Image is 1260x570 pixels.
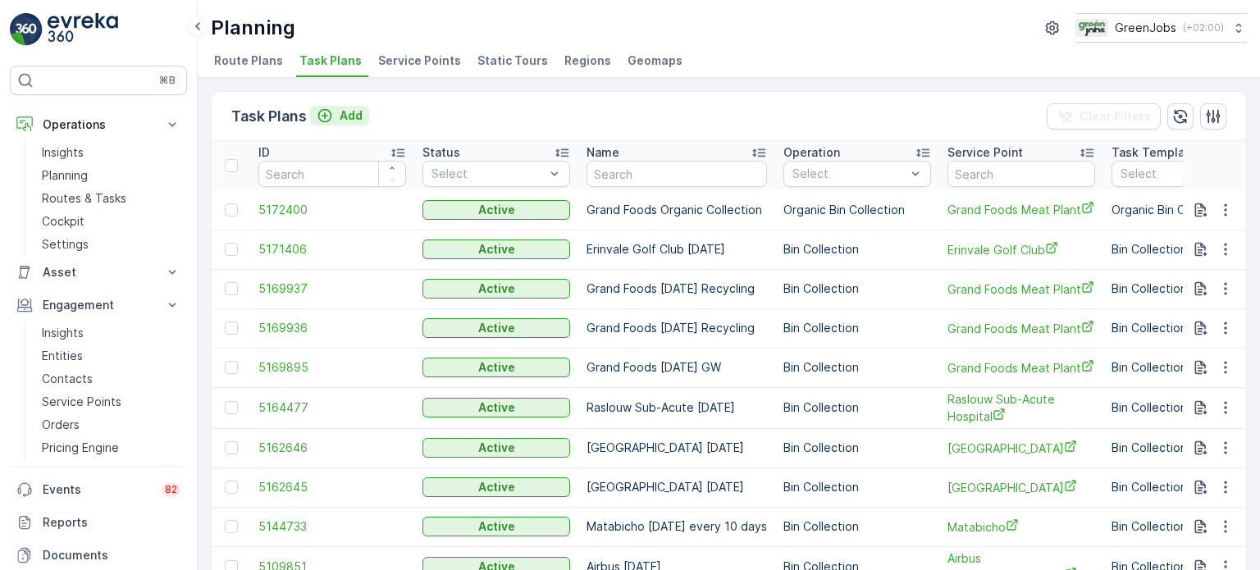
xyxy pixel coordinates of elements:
a: Reports [10,506,187,539]
p: Insights [42,144,84,161]
p: Active [478,280,515,297]
a: Grand Foods Meat Plant [947,320,1095,337]
p: Grand Foods [DATE] Recycling [587,280,767,297]
a: Cape Point Vineyards [947,479,1095,496]
a: 5144733 [258,518,406,535]
a: 5169937 [258,280,406,297]
span: Matabicho [947,518,1095,536]
p: Clear Filters [1080,108,1151,125]
p: Entities [42,348,83,364]
div: Toggle Row Selected [225,481,238,494]
a: 5169895 [258,359,406,376]
p: Active [478,320,515,336]
p: ⌘B [159,74,176,87]
button: Active [422,279,570,299]
a: Grand Foods Meat Plant [947,201,1095,218]
span: Grand Foods Meat Plant [947,280,1095,298]
a: Insights [35,321,187,344]
p: Bin Collection [783,359,931,376]
p: Bin Collection [783,440,931,456]
div: Toggle Row Selected [225,243,238,256]
p: Status [422,144,460,161]
p: Task Plans [231,105,307,128]
p: Select [1121,166,1234,182]
span: Task Plans [299,52,362,69]
a: Settings [35,233,187,256]
input: Search [947,161,1095,187]
span: Static Tours [477,52,548,69]
span: Service Points [378,52,461,69]
p: 82 [165,483,177,496]
p: Asset [43,264,154,280]
a: Cape Point Vineyards [947,440,1095,457]
p: [GEOGRAPHIC_DATA] [DATE] [587,440,767,456]
button: Operations [10,108,187,141]
p: Bin Collection [783,479,931,495]
a: Contacts [35,367,187,390]
span: 5172400 [258,202,406,218]
p: Matabicho [DATE] every 10 days [587,518,767,535]
p: Bin Collection [1112,440,1259,456]
p: Active [478,479,515,495]
div: Toggle Row Selected [225,441,238,454]
p: Grand Foods Organic Collection [587,202,767,218]
p: Operation [783,144,840,161]
a: Routes & Tasks [35,187,187,210]
p: Service Points [42,394,121,410]
p: Grand Foods [DATE] Recycling [587,320,767,336]
p: Bin Collection [1112,241,1259,258]
p: Insights [42,325,84,341]
a: Grand Foods Meat Plant [947,359,1095,376]
p: Engagement [43,297,154,313]
span: 5162646 [258,440,406,456]
p: Select [792,166,906,182]
p: Operations [43,116,154,133]
img: logo_light-DOdMpM7g.png [48,13,118,46]
p: Active [478,518,515,535]
p: Planning [42,167,88,184]
img: Green_Jobs_Logo.png [1075,19,1108,37]
button: Active [422,398,570,417]
button: Active [422,358,570,377]
p: Cockpit [42,213,84,230]
a: Cockpit [35,210,187,233]
p: Bin Collection [783,399,931,416]
span: Regions [564,52,611,69]
button: Asset [10,256,187,289]
span: 5171406 [258,241,406,258]
p: Grand Foods [DATE] GW [587,359,767,376]
p: Active [478,440,515,456]
span: [GEOGRAPHIC_DATA] [947,479,1095,496]
p: Routes & Tasks [42,190,126,207]
a: Insights [35,141,187,164]
p: Raslouw Sub-Acute [DATE] [587,399,767,416]
button: Clear Filters [1047,103,1161,130]
a: Events82 [10,473,187,506]
span: [GEOGRAPHIC_DATA] [947,440,1095,457]
p: Add [340,107,363,124]
div: Toggle Row Selected [225,282,238,295]
p: Events [43,481,152,498]
button: Active [422,438,570,458]
p: Active [478,359,515,376]
p: Organic Bin Collection [783,202,931,218]
button: Active [422,477,570,497]
button: Active [422,318,570,338]
p: Bin Collection [1112,399,1259,416]
p: [GEOGRAPHIC_DATA] [DATE] [587,479,767,495]
a: 5162645 [258,479,406,495]
div: Toggle Row Selected [225,321,238,335]
div: Toggle Row Selected [225,401,238,414]
p: Select [431,166,545,182]
p: Name [587,144,619,161]
button: Active [422,239,570,259]
input: Search [587,161,767,187]
p: Contacts [42,371,93,387]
